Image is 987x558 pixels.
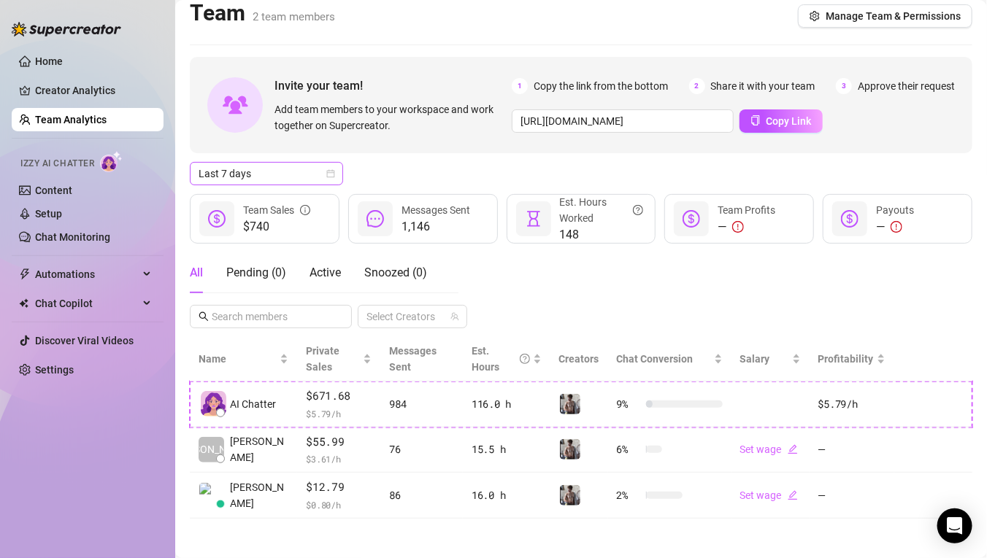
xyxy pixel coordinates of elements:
span: edit [788,490,798,500]
div: 984 [389,396,454,412]
td: — [810,427,894,473]
span: Messages Sent [389,345,437,373]
a: Set wageedit [740,489,798,501]
a: Team Analytics [35,114,107,125]
div: $5.79 /h [818,396,886,412]
a: Discover Viral Videos [35,335,134,346]
span: $ 5.79 /h [306,406,372,421]
span: exclamation-circle [732,221,744,233]
span: edit [788,444,798,454]
span: 1,146 [402,218,470,236]
a: Set wageedit [740,443,798,455]
span: thunderbolt [19,268,31,280]
span: calendar [326,169,335,178]
div: 16.0 h [472,487,541,503]
span: Add team members to your workspace and work together on Supercreator. [274,101,506,133]
div: — [876,218,914,236]
td: — [810,473,894,519]
span: Messages Sent [402,204,470,216]
span: $ 3.61 /h [306,452,372,466]
span: Snoozed ( 0 ) [364,266,427,279]
span: Copy Link [767,115,812,127]
a: Settings [35,364,74,376]
div: Pending ( 0 ) [226,264,286,282]
span: setting [810,11,820,21]
img: TheJanAndOnly [560,394,580,414]
span: Chat Conversion [617,353,694,365]
div: 116.0 h [472,396,541,412]
span: dollar-circle [208,210,226,228]
span: 9 % [617,396,640,412]
img: TheJanAndOnly [560,439,580,460]
img: izzy-ai-chatter-avatar-DDCN_rTZ.svg [201,391,226,416]
a: Home [35,55,63,67]
div: 15.5 h [472,441,541,457]
span: info-circle [300,202,310,218]
span: Invite your team! [274,77,512,95]
div: Open Intercom Messenger [937,508,972,543]
span: Izzy AI Chatter [20,157,94,171]
a: Creator Analytics [35,79,152,102]
span: question-circle [520,343,530,375]
a: Chat Monitoring [35,231,110,243]
span: exclamation-circle [891,221,902,233]
div: All [190,264,203,282]
img: Chat Copilot [19,298,28,309]
span: question-circle [633,194,643,226]
div: — [718,218,775,236]
span: [PERSON_NAME] [230,433,288,465]
span: Automations [35,263,139,286]
span: 2 % [617,487,640,503]
span: [PERSON_NAME] [172,441,250,457]
img: logo-BBDzfeDw.svg [12,22,121,36]
img: TheJanAndOnly [560,485,580,505]
span: team [450,312,459,321]
button: Manage Team & Permissions [798,4,972,28]
span: [PERSON_NAME] [230,479,288,511]
div: Est. Hours Worked [560,194,644,226]
span: Name [199,351,277,367]
span: $740 [243,218,310,236]
span: 148 [560,226,644,244]
div: 86 [389,487,454,503]
span: $12.79 [306,478,372,496]
span: Payouts [876,204,914,216]
th: Creators [550,337,608,381]
div: Est. Hours [472,343,529,375]
span: 2 team members [253,10,335,23]
img: AI Chatter [100,151,123,172]
span: Last 7 days [199,163,334,185]
span: Chat Copilot [35,292,139,315]
span: 2 [689,78,705,94]
span: 1 [512,78,528,94]
img: Michael Heß [199,483,223,507]
span: Team Profits [718,204,775,216]
span: search [199,311,209,322]
span: Approve their request [858,78,955,94]
span: Share it with your team [711,78,815,94]
input: Search members [212,309,331,325]
span: Profitability [818,353,874,365]
span: dollar-circle [841,210,859,228]
span: 6 % [617,441,640,457]
span: dollar-circle [683,210,700,228]
span: message [366,210,384,228]
button: Copy Link [740,109,823,133]
span: $55.99 [306,433,372,451]
span: AI Chatter [230,396,276,412]
span: $ 0.80 /h [306,497,372,512]
span: Private Sales [306,345,339,373]
span: Copy the link from the bottom [534,78,668,94]
span: Active [310,266,341,279]
span: Manage Team & Permissions [826,10,961,22]
span: Salary [740,353,770,365]
span: $671.68 [306,387,372,405]
a: Setup [35,208,62,220]
a: Content [35,185,72,196]
span: copy [750,115,761,125]
span: hourglass [525,210,542,228]
span: 3 [836,78,852,94]
div: Team Sales [243,202,310,218]
div: 76 [389,441,454,457]
th: Name [190,337,297,381]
